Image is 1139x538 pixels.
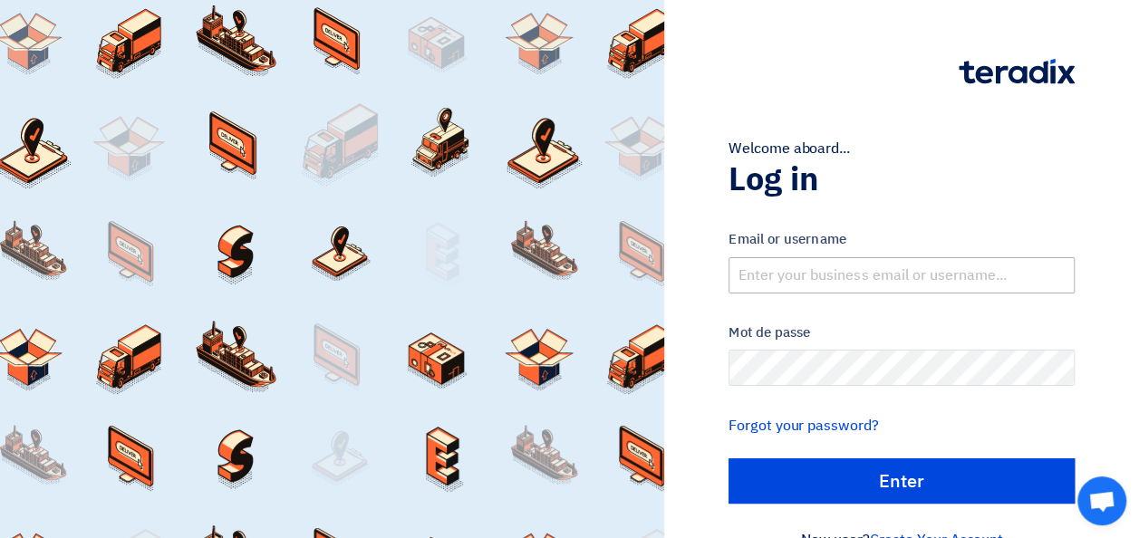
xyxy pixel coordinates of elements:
[729,138,1075,159] div: Welcome aboard...
[959,59,1075,84] img: Teradix logo
[1077,476,1126,525] div: Open chat
[729,415,878,437] a: Forgot your password?
[729,322,1075,343] label: Mot de passe
[729,229,1075,250] label: Email or username
[729,257,1075,293] input: Enter your business email or username...
[729,159,1075,199] h1: Log in
[729,458,1075,504] input: Enter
